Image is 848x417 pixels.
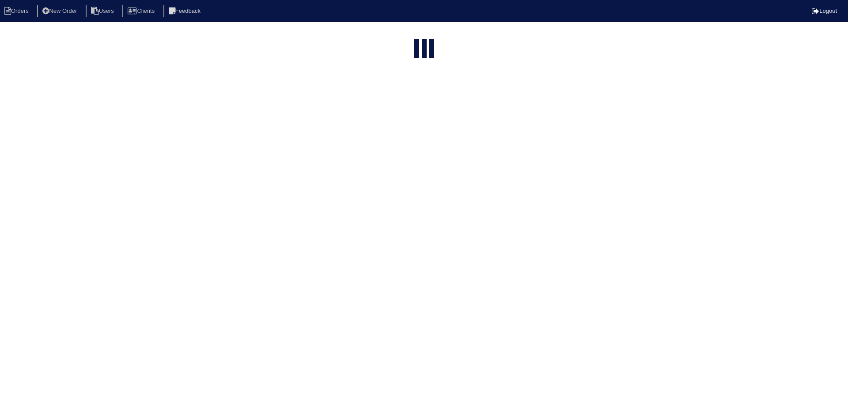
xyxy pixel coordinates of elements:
a: Clients [122,8,162,14]
div: loading... [422,39,427,60]
li: New Order [37,5,84,17]
a: New Order [37,8,84,14]
li: Users [86,5,121,17]
li: Feedback [163,5,208,17]
a: Logout [812,8,837,14]
a: Users [86,8,121,14]
li: Clients [122,5,162,17]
